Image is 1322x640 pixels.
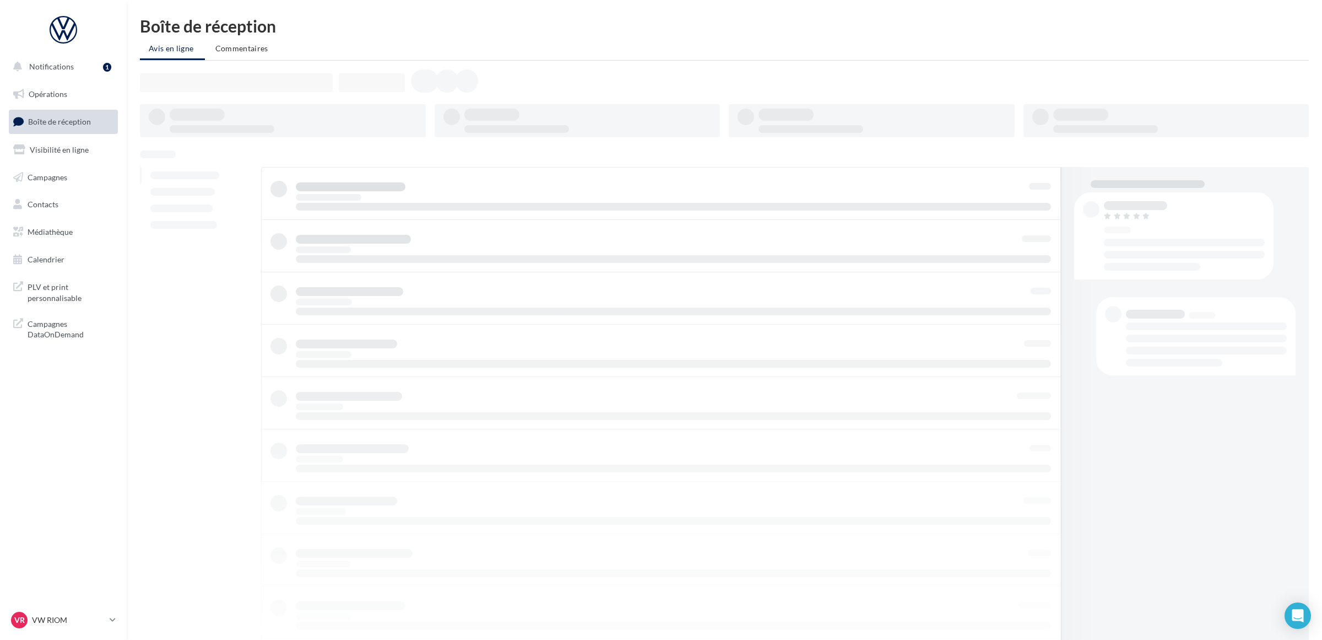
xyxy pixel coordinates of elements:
[9,610,118,631] a: VR VW RIOM
[14,615,25,626] span: VR
[7,220,120,244] a: Médiathèque
[29,89,67,99] span: Opérations
[28,117,91,126] span: Boîte de réception
[30,145,89,154] span: Visibilité en ligne
[7,83,120,106] a: Opérations
[7,312,120,345] a: Campagnes DataOnDemand
[32,615,105,626] p: VW RIOM
[7,55,116,78] button: Notifications 1
[29,62,74,71] span: Notifications
[7,193,120,216] a: Contacts
[7,248,120,271] a: Calendrier
[7,166,120,189] a: Campagnes
[28,255,64,264] span: Calendrier
[7,138,120,162] a: Visibilité en ligne
[1285,603,1311,629] div: Open Intercom Messenger
[7,275,120,308] a: PLV et print personnalisable
[140,18,1309,34] div: Boîte de réception
[28,172,67,181] span: Campagnes
[28,227,73,236] span: Médiathèque
[28,200,58,209] span: Contacts
[7,110,120,133] a: Boîte de réception
[215,44,268,53] span: Commentaires
[28,279,113,303] span: PLV et print personnalisable
[28,316,113,340] span: Campagnes DataOnDemand
[103,63,111,72] div: 1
